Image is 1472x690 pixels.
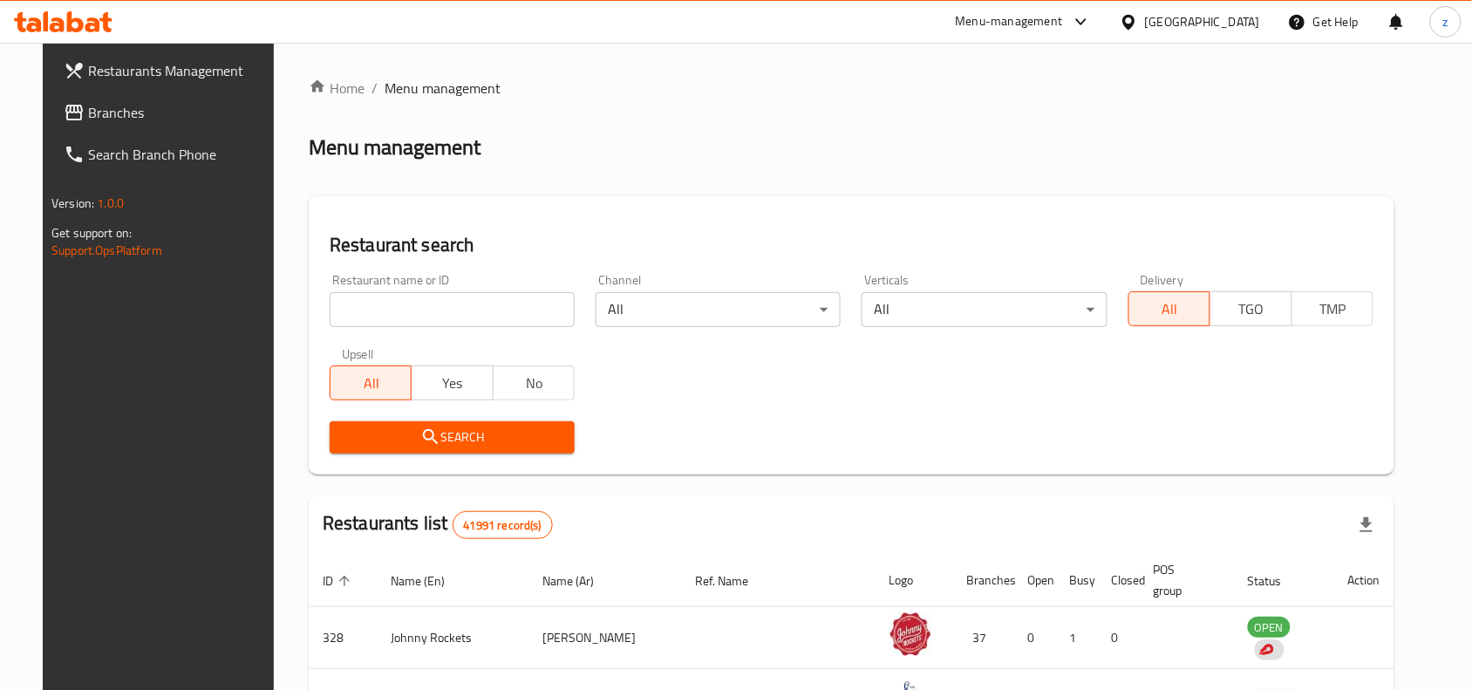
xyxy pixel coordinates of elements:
[1014,607,1056,669] td: 0
[323,510,553,539] h2: Restaurants list
[377,607,529,669] td: Johnny Rockets
[956,11,1063,32] div: Menu-management
[543,570,617,591] span: Name (Ar)
[371,78,378,99] li: /
[1248,617,1291,638] div: OPEN
[309,78,365,99] a: Home
[1334,554,1394,607] th: Action
[1210,291,1291,326] button: TGO
[51,192,94,215] span: Version:
[1443,12,1448,31] span: z
[1291,291,1373,326] button: TMP
[501,371,568,396] span: No
[50,133,289,175] a: Search Branch Phone
[309,133,480,161] h2: Menu management
[1248,570,1305,591] span: Status
[309,78,1394,99] nav: breadcrumb
[875,554,953,607] th: Logo
[385,78,501,99] span: Menu management
[1299,297,1366,322] span: TMP
[344,427,561,448] span: Search
[330,292,575,327] input: Search for restaurant name or ID..
[1217,297,1285,322] span: TGO
[529,607,681,669] td: [PERSON_NAME]
[889,612,932,656] img: Johnny Rockets
[1136,297,1203,322] span: All
[309,607,377,669] td: 328
[862,292,1107,327] div: All
[1145,12,1260,31] div: [GEOGRAPHIC_DATA]
[453,517,552,534] span: 41991 record(s)
[88,144,275,165] span: Search Branch Phone
[1056,554,1098,607] th: Busy
[419,371,486,396] span: Yes
[391,570,467,591] span: Name (En)
[1346,504,1387,546] div: Export file
[88,60,275,81] span: Restaurants Management
[1098,554,1140,607] th: Closed
[1154,559,1213,601] span: POS group
[953,607,1014,669] td: 37
[1141,274,1184,286] label: Delivery
[1098,607,1140,669] td: 0
[1258,642,1274,658] img: delivery hero logo
[411,365,493,400] button: Yes
[453,511,553,539] div: Total records count
[1056,607,1098,669] td: 1
[323,570,356,591] span: ID
[50,92,289,133] a: Branches
[953,554,1014,607] th: Branches
[330,365,412,400] button: All
[1128,291,1210,326] button: All
[330,421,575,454] button: Search
[695,570,771,591] span: Ref. Name
[88,102,275,123] span: Branches
[337,371,405,396] span: All
[493,365,575,400] button: No
[342,348,374,360] label: Upsell
[1255,639,1285,660] div: Indicates that the vendor menu management has been moved to DH Catalog service
[51,239,162,262] a: Support.OpsPlatform
[1248,618,1291,638] span: OPEN
[1014,554,1056,607] th: Open
[50,50,289,92] a: Restaurants Management
[330,232,1373,258] h2: Restaurant search
[97,192,124,215] span: 1.0.0
[51,222,132,244] span: Get support on:
[596,292,841,327] div: All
